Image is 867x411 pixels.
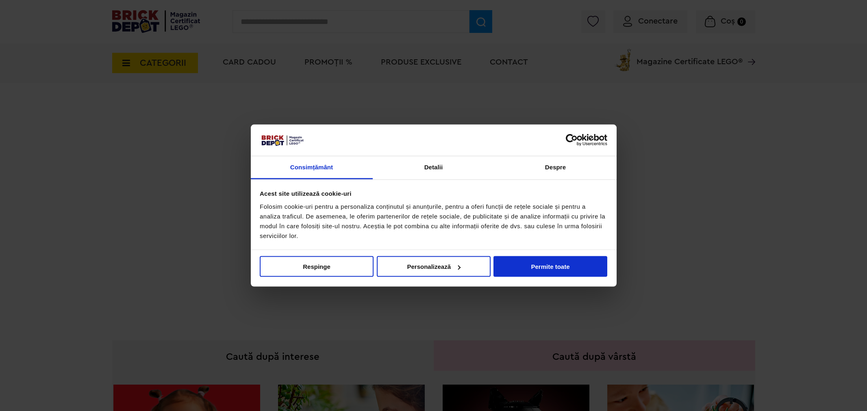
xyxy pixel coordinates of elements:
img: siglă [260,134,304,147]
div: Acest site utilizează cookie-uri [260,189,607,199]
a: Despre [495,156,617,179]
button: Personalizează [377,256,491,277]
a: Detalii [373,156,495,179]
button: Respinge [260,256,374,277]
button: Permite toate [493,256,607,277]
a: Usercentrics Cookiebot - opens in a new window [536,134,607,146]
a: Consimțământ [251,156,373,179]
div: Folosim cookie-uri pentru a personaliza conținutul și anunțurile, pentru a oferi funcții de rețel... [260,201,607,240]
